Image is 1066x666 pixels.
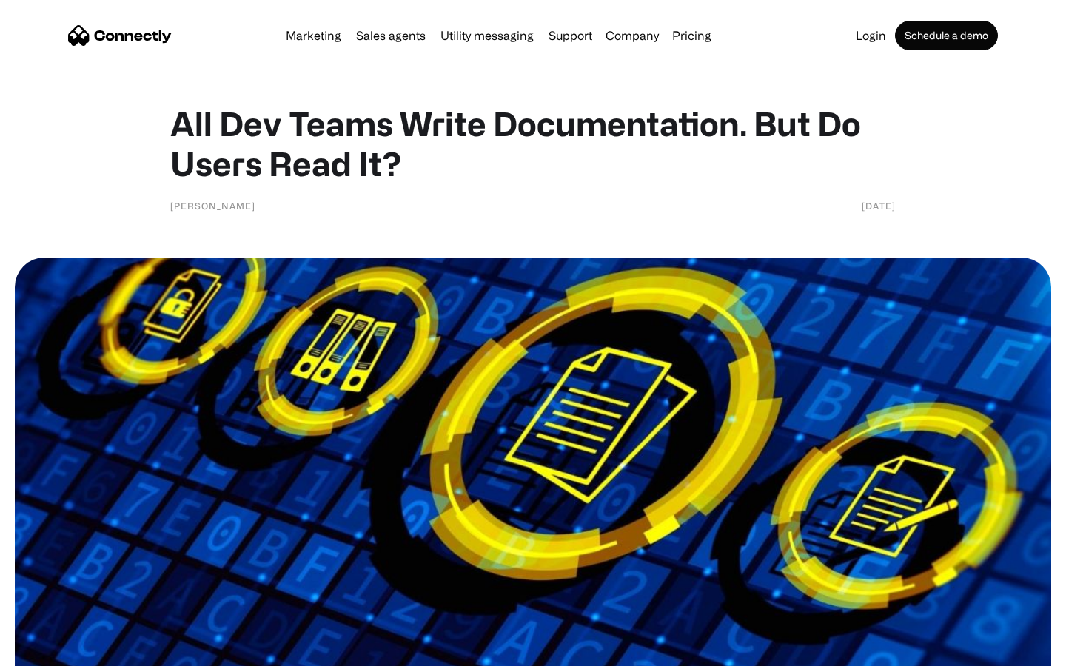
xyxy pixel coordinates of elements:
[15,640,89,661] aside: Language selected: English
[435,30,540,41] a: Utility messaging
[280,30,347,41] a: Marketing
[850,30,892,41] a: Login
[666,30,717,41] a: Pricing
[895,21,998,50] a: Schedule a demo
[170,198,255,213] div: [PERSON_NAME]
[543,30,598,41] a: Support
[606,25,659,46] div: Company
[170,104,896,184] h1: All Dev Teams Write Documentation. But Do Users Read It?
[30,640,89,661] ul: Language list
[862,198,896,213] div: [DATE]
[350,30,432,41] a: Sales agents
